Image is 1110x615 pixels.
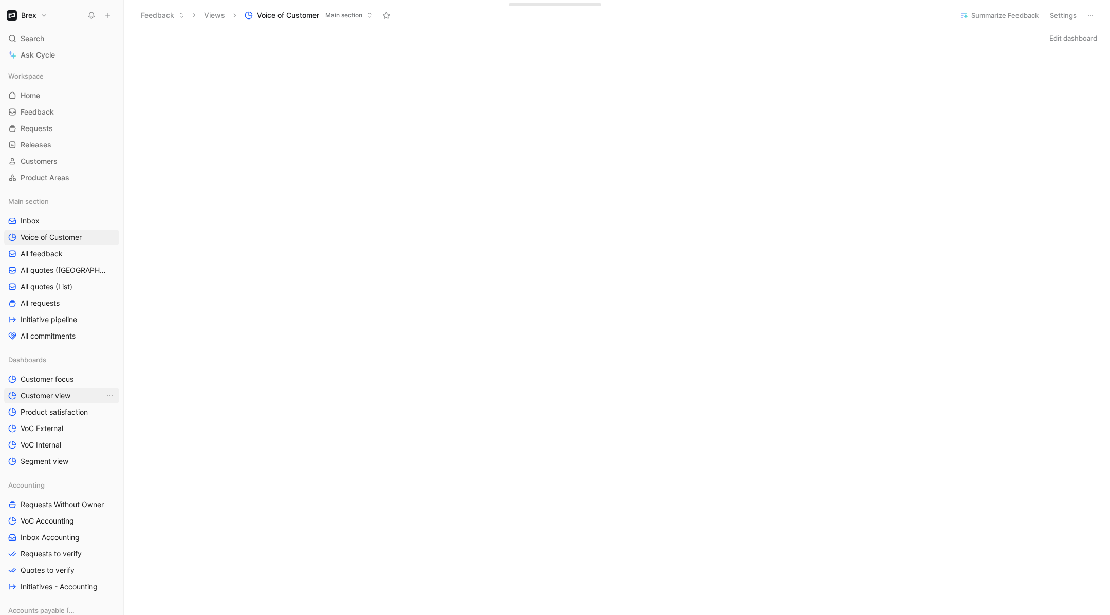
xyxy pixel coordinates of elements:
span: Customer view [21,390,70,401]
a: Quotes to verify [4,563,119,578]
button: Edit dashboard [1045,31,1102,45]
a: Segment view [4,454,119,469]
span: Product Areas [21,173,69,183]
span: Inbox [21,216,40,226]
div: Main sectionInboxVoice of CustomerAll feedbackAll quotes ([GEOGRAPHIC_DATA])All quotes (List)All ... [4,194,119,344]
span: Accounting [8,480,45,490]
a: Requests [4,121,119,136]
span: All feedback [21,249,63,259]
span: Inbox Accounting [21,532,80,543]
img: Brex [7,10,17,21]
span: Requests to verify [21,549,82,559]
span: All requests [21,298,60,308]
div: Dashboards [4,352,119,367]
a: Inbox [4,213,119,229]
a: All quotes ([GEOGRAPHIC_DATA]) [4,263,119,278]
button: BrexBrex [4,8,50,23]
a: Requests Without Owner [4,497,119,512]
a: Initiatives - Accounting [4,579,119,594]
span: Initiatives - Accounting [21,582,98,592]
span: All quotes ([GEOGRAPHIC_DATA]) [21,265,107,275]
a: Requests to verify [4,546,119,562]
span: VoC Internal [21,440,61,450]
span: Home [21,90,40,101]
div: Accounting [4,477,119,493]
span: Main section [325,10,362,21]
span: Feedback [21,107,54,117]
span: Quotes to verify [21,565,75,575]
span: All commitments [21,331,76,341]
div: Workspace [4,68,119,84]
a: Customer focus [4,371,119,387]
span: Initiative pipeline [21,314,77,325]
a: Home [4,88,119,103]
div: Main section [4,194,119,209]
a: Inbox Accounting [4,530,119,545]
div: AccountingRequests Without OwnerVoC AccountingInbox AccountingRequests to verifyQuotes to verifyI... [4,477,119,594]
button: Summarize Feedback [955,8,1043,23]
span: Customer focus [21,374,73,384]
a: Voice of Customer [4,230,119,245]
a: Ask Cycle [4,47,119,63]
span: All quotes (List) [21,282,72,292]
span: Main section [8,196,49,207]
a: Customer viewView actions [4,388,119,403]
span: VoC Accounting [21,516,74,526]
a: VoC Accounting [4,513,119,529]
span: Releases [21,140,51,150]
a: All requests [4,295,119,311]
a: All feedback [4,246,119,262]
a: Feedback [4,104,119,120]
span: Requests [21,123,53,134]
a: VoC External [4,421,119,436]
span: Requests Without Owner [21,499,104,510]
button: Settings [1045,8,1081,23]
span: Voice of Customer [257,10,319,21]
div: Search [4,31,119,46]
span: Ask Cycle [21,49,55,61]
span: Workspace [8,71,44,81]
h1: Brex [21,11,36,20]
a: VoC Internal [4,437,119,453]
a: Product satisfaction [4,404,119,420]
span: Dashboards [8,355,46,365]
a: All quotes (List) [4,279,119,294]
span: Customers [21,156,58,166]
button: View actions [105,390,115,401]
span: Segment view [21,456,68,467]
span: Voice of Customer [21,232,82,243]
span: Product satisfaction [21,407,88,417]
a: Customers [4,154,119,169]
div: DashboardsCustomer focusCustomer viewView actionsProduct satisfactionVoC ExternalVoC InternalSegm... [4,352,119,469]
a: Product Areas [4,170,119,185]
span: Search [21,32,44,45]
button: Voice of CustomerMain section [240,8,377,23]
a: Initiative pipeline [4,312,119,327]
a: All commitments [4,328,119,344]
button: Views [199,8,230,23]
button: Feedback [136,8,189,23]
a: Releases [4,137,119,153]
span: VoC External [21,423,63,434]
